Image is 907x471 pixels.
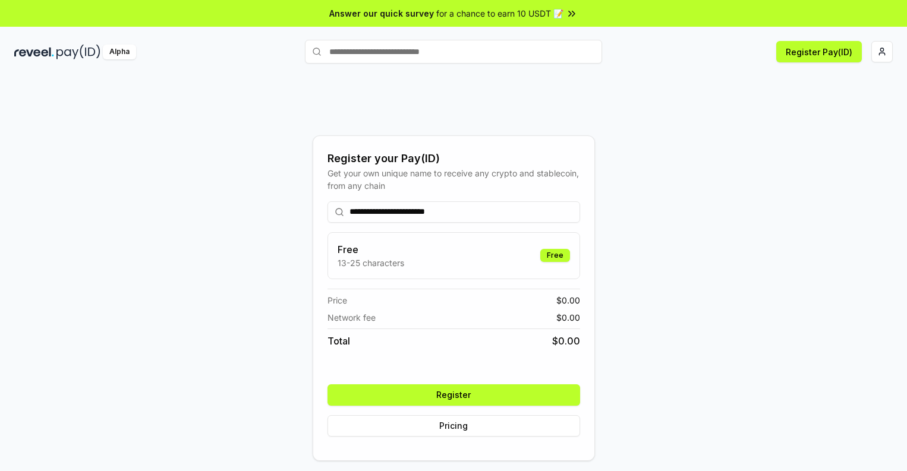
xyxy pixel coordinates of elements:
[436,7,563,20] span: for a chance to earn 10 USDT 📝
[327,294,347,306] span: Price
[338,257,404,269] p: 13-25 characters
[327,150,580,167] div: Register your Pay(ID)
[56,45,100,59] img: pay_id
[556,311,580,324] span: $ 0.00
[103,45,136,59] div: Alpha
[776,41,862,62] button: Register Pay(ID)
[540,249,570,262] div: Free
[327,384,580,406] button: Register
[14,45,54,59] img: reveel_dark
[556,294,580,306] span: $ 0.00
[552,334,580,348] span: $ 0.00
[327,415,580,437] button: Pricing
[327,334,350,348] span: Total
[327,167,580,192] div: Get your own unique name to receive any crypto and stablecoin, from any chain
[338,242,404,257] h3: Free
[327,311,376,324] span: Network fee
[329,7,434,20] span: Answer our quick survey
